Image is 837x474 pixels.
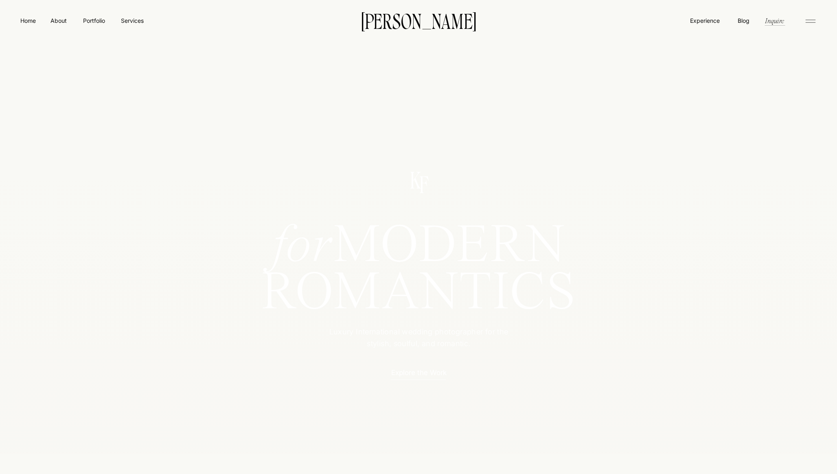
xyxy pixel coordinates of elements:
[19,16,37,25] a: Home
[736,16,751,24] a: Blog
[764,16,785,25] a: Inquire
[49,16,68,24] a: About
[272,220,333,274] i: for
[317,326,520,350] p: Luxury International wedding photographer for the stylish, soulful, and romantic.
[404,169,427,189] p: K
[412,173,435,194] p: F
[348,12,489,29] a: [PERSON_NAME]
[232,270,606,315] h1: ROMANTICS
[79,16,108,25] a: Portfolio
[120,16,144,25] a: Services
[383,368,454,376] a: Explore the Work
[232,223,606,262] h1: MODERN
[689,16,721,25] a: Experience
